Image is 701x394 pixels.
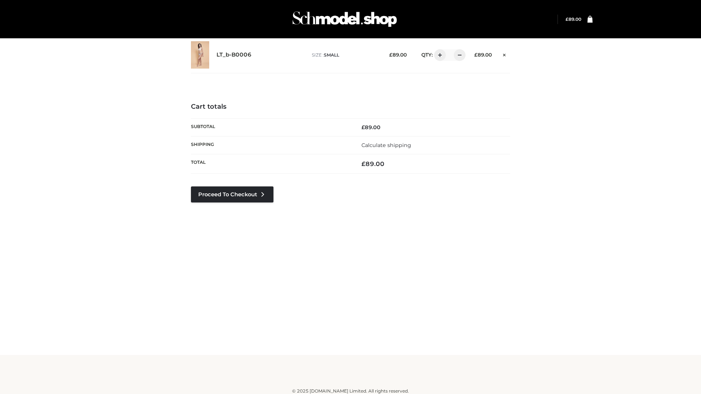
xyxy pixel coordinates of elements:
bdi: 89.00 [389,52,407,58]
th: Subtotal [191,118,350,136]
a: Proceed to Checkout [191,186,273,202]
a: Remove this item [499,49,510,59]
a: LT_b-B0006 [217,51,252,58]
span: £ [361,124,365,131]
bdi: 89.00 [474,52,492,58]
th: Shipping [191,136,350,154]
div: QTY: [414,49,463,61]
span: SMALL [324,52,339,58]
bdi: 89.00 [361,160,384,167]
th: Total [191,154,350,174]
a: £89.00 [566,16,581,22]
bdi: 89.00 [566,16,581,22]
bdi: 89.00 [361,124,380,131]
span: £ [474,52,478,58]
p: size : [312,52,378,58]
span: £ [389,52,392,58]
img: Schmodel Admin 964 [290,5,399,34]
span: £ [361,160,365,167]
a: Calculate shipping [361,142,411,148]
h4: Cart totals [191,103,510,111]
span: £ [566,16,568,22]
